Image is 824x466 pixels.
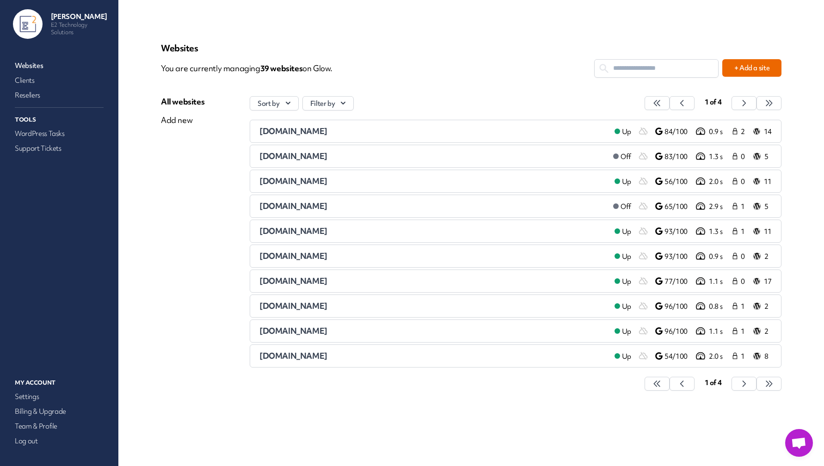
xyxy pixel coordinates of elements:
p: 0.8 s [709,301,731,311]
a: [DOMAIN_NAME] [259,176,607,187]
p: 2.0 s [709,177,731,186]
a: WordPress Tasks [13,127,105,140]
a: 83/100 1.3 s [655,151,731,162]
a: Open chat [785,429,813,457]
span: [DOMAIN_NAME] [259,301,327,311]
span: [DOMAIN_NAME] [259,201,327,211]
a: [DOMAIN_NAME] [259,325,607,337]
a: 0 [731,176,750,187]
a: 77/100 1.1 s [655,276,731,287]
a: Log out [13,435,105,448]
span: Up [622,301,631,311]
a: 11 [753,176,772,187]
span: 0 [741,276,748,286]
p: 1.1 s [709,326,731,336]
a: 1 [731,325,750,337]
p: 84/100 [664,127,694,136]
span: [DOMAIN_NAME] [259,151,327,161]
span: 0 [741,152,748,161]
a: Settings [13,390,105,403]
p: E2 Technology Solutions [51,21,111,36]
span: Up [622,276,631,286]
p: You are currently managing on Glow. [161,59,594,78]
span: s [299,63,303,74]
p: 54/100 [664,351,694,361]
a: 17 [753,276,772,287]
a: Up [607,300,639,312]
p: 93/100 [664,227,694,236]
span: [DOMAIN_NAME] [259,126,327,136]
p: 1.3 s [709,227,731,236]
p: 5 [764,152,772,161]
a: 11 [753,226,772,237]
p: 17 [764,276,772,286]
p: [PERSON_NAME] [51,12,111,21]
a: Up [607,126,639,137]
a: [DOMAIN_NAME] [259,276,607,287]
p: 0.9 s [709,251,731,261]
a: Up [607,325,639,337]
span: 1 [741,351,748,361]
p: 0.9 s [709,127,731,136]
span: 1 [741,326,748,336]
p: 8 [764,351,772,361]
span: 2 [741,127,748,136]
p: My Account [13,376,105,388]
a: 5 [753,201,772,212]
a: Websites [13,59,105,72]
p: 96/100 [664,301,694,311]
p: 77/100 [664,276,694,286]
p: 96/100 [664,326,694,336]
span: 1 [741,202,748,211]
span: Off [621,202,631,211]
div: All websites [161,96,204,107]
div: Add new [161,115,204,126]
a: 96/100 0.8 s [655,300,731,312]
a: 2 [731,126,750,137]
a: 1 [731,350,750,362]
a: 93/100 1.3 s [655,226,731,237]
p: 1.1 s [709,276,731,286]
p: 11 [764,227,772,236]
a: 96/100 1.1 s [655,325,731,337]
p: 2 [764,251,772,261]
a: 65/100 2.9 s [655,201,731,212]
a: 2 [753,300,772,312]
span: 39 website [260,63,303,74]
button: + Add a site [722,59,781,77]
span: Up [622,351,631,361]
span: [DOMAIN_NAME] [259,351,327,361]
p: Websites [161,43,781,54]
a: 2 [753,251,772,262]
p: 14 [764,127,772,136]
span: Up [622,326,631,336]
a: Up [607,350,639,362]
a: Support Tickets [13,142,105,155]
a: Team & Profile [13,420,105,433]
a: Off [606,201,639,212]
a: 1 [731,226,750,237]
a: 84/100 0.9 s [655,126,731,137]
span: [DOMAIN_NAME] [259,226,327,236]
a: 1 [731,300,750,312]
a: Billing & Upgrade [13,405,105,418]
span: [DOMAIN_NAME] [259,326,327,336]
span: 0 [741,177,748,186]
span: [DOMAIN_NAME] [259,276,327,286]
a: 2 [753,325,772,337]
a: [DOMAIN_NAME] [259,251,607,262]
a: Resellers [13,89,105,102]
span: Up [622,127,631,136]
p: Tools [13,113,105,125]
span: [DOMAIN_NAME] [259,251,327,261]
a: Clients [13,74,105,87]
span: 1 [741,227,748,236]
a: 8 [753,350,772,362]
button: Filter by [302,96,354,110]
p: 1.3 s [709,152,731,161]
p: 56/100 [664,177,694,186]
a: 0 [731,276,750,287]
a: [DOMAIN_NAME] [259,300,607,312]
